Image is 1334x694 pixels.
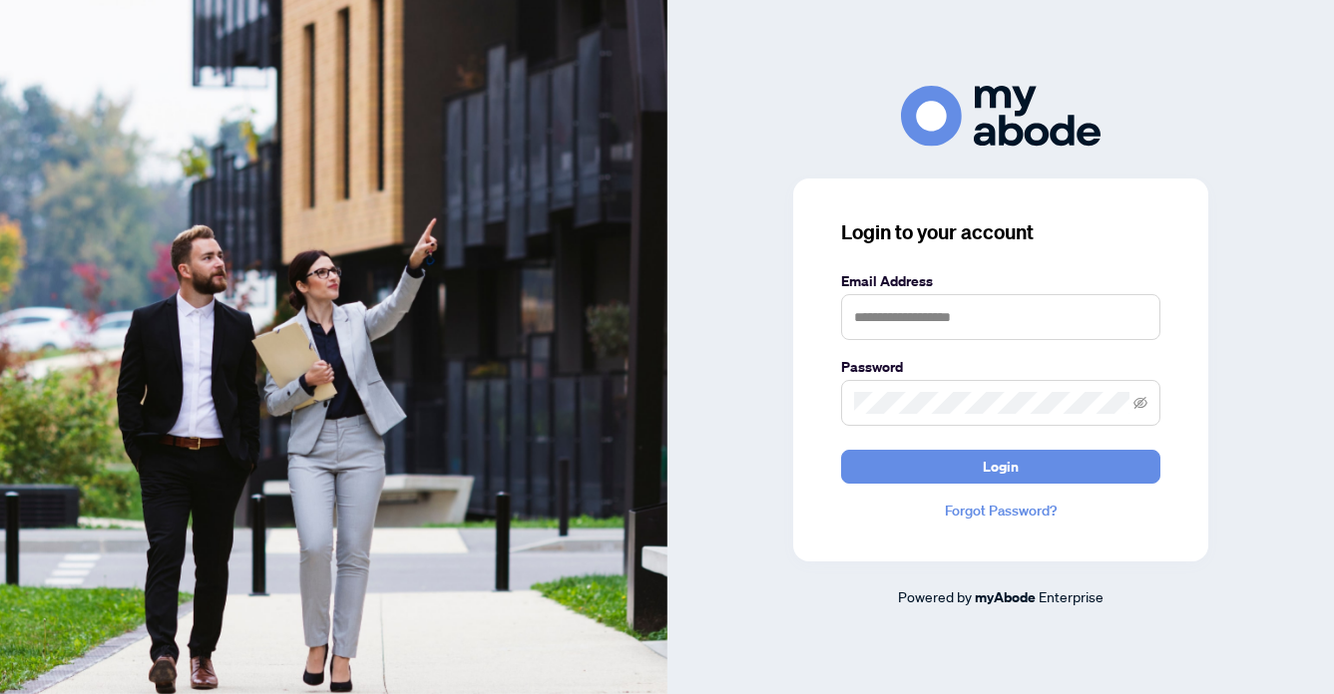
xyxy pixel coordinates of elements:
span: Login [983,451,1019,483]
a: Forgot Password? [841,500,1160,521]
label: Password [841,356,1160,378]
a: myAbode [975,586,1036,608]
span: eye-invisible [1133,396,1147,410]
h3: Login to your account [841,218,1160,246]
span: Enterprise [1039,587,1104,605]
img: ma-logo [901,86,1101,147]
button: Login [841,450,1160,484]
span: Powered by [898,587,972,605]
label: Email Address [841,270,1160,292]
